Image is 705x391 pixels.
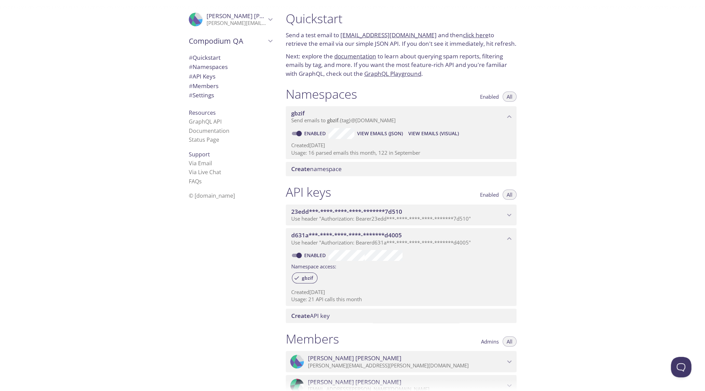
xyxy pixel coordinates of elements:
span: Namespaces [189,63,228,71]
div: Daniel Lindkvist [183,8,278,31]
button: Enabled [476,190,503,200]
span: gbzif [291,109,305,117]
a: Via Email [189,159,212,167]
div: Daniel Lindkvist [286,351,517,372]
a: GraphQL Playground [364,70,421,78]
p: Created [DATE] [291,142,511,149]
div: gbzif namespace [286,106,517,127]
h1: Namespaces [286,86,357,102]
span: s [199,178,202,185]
div: Create namespace [286,162,517,176]
span: API key [291,312,330,320]
a: Status Page [189,136,219,143]
span: [PERSON_NAME] [PERSON_NAME] [308,378,401,386]
div: Namespaces [183,62,278,72]
span: # [189,82,193,90]
label: Namespace access: [291,261,336,271]
span: # [189,63,193,71]
span: © [DOMAIN_NAME] [189,192,235,199]
button: View Emails (JSON) [354,128,406,139]
a: FAQ [189,178,202,185]
p: Next: explore the to learn about querying spam reports, filtering emails by tag, and more. If you... [286,52,517,78]
a: GraphQL API [189,118,222,125]
span: # [189,91,193,99]
button: All [503,92,517,102]
a: documentation [334,52,376,60]
button: Enabled [476,92,503,102]
span: [PERSON_NAME] [PERSON_NAME] [207,12,300,20]
p: Send a test email to and then to retrieve the email via our simple JSON API. If you don't see it ... [286,31,517,48]
div: Members [183,81,278,91]
span: gbzif [298,275,317,281]
a: Documentation [189,127,229,135]
a: click here [463,31,489,39]
span: # [189,72,193,80]
p: [PERSON_NAME][EMAIL_ADDRESS][PERSON_NAME][DOMAIN_NAME] [308,362,505,369]
p: Usage: 16 parsed emails this month, 122 in September [291,149,511,156]
div: Quickstart [183,53,278,62]
button: Admins [477,336,503,347]
span: Settings [189,91,214,99]
div: API Keys [183,72,278,81]
span: Create [291,165,310,173]
span: API Keys [189,72,215,80]
span: # [189,54,193,61]
span: Support [189,151,210,158]
div: gbzif [292,273,318,283]
div: Create API Key [286,309,517,323]
button: All [503,336,517,347]
span: Members [189,82,218,90]
span: Create [291,312,310,320]
p: [PERSON_NAME][EMAIL_ADDRESS][PERSON_NAME][DOMAIN_NAME] [207,20,266,27]
span: Quickstart [189,54,221,61]
span: Resources [189,109,216,116]
a: Enabled [303,252,328,259]
span: Compodium QA [189,36,266,46]
a: [EMAIL_ADDRESS][DOMAIN_NAME] [340,31,437,39]
a: Via Live Chat [189,168,221,176]
span: View Emails (JSON) [357,129,403,138]
iframe: Help Scout Beacon - Open [671,357,691,377]
h1: Members [286,331,339,347]
div: Team Settings [183,90,278,100]
span: namespace [291,165,342,173]
h1: Quickstart [286,11,517,26]
button: All [503,190,517,200]
span: gbzif [327,117,338,124]
h1: API keys [286,184,331,200]
button: View Emails (Visual) [406,128,462,139]
div: Compodium QA [183,32,278,50]
p: Created [DATE] [291,289,511,296]
span: [PERSON_NAME] [PERSON_NAME] [308,354,401,362]
p: Usage: 21 API calls this month [291,296,511,303]
span: View Emails (Visual) [408,129,459,138]
span: Send emails to . {tag} @[DOMAIN_NAME] [291,117,396,124]
a: Enabled [303,130,328,137]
